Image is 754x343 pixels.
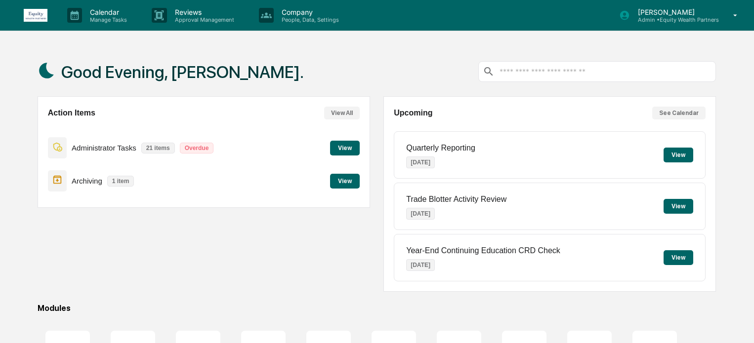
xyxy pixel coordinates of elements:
button: View [664,250,693,265]
p: People, Data, Settings [274,16,344,23]
p: Reviews [167,8,239,16]
p: Approval Management [167,16,239,23]
button: View [664,148,693,162]
p: [DATE] [406,259,435,271]
h2: Upcoming [394,109,432,117]
p: [DATE] [406,208,435,220]
p: [PERSON_NAME] [630,8,719,16]
p: Administrator Tasks [72,144,136,152]
a: View [330,176,360,185]
p: Year-End Continuing Education CRD Check [406,246,560,255]
p: Company [274,8,344,16]
button: View All [324,107,360,119]
h1: Good Evening, [PERSON_NAME]. [61,62,304,82]
p: Archiving [72,177,102,185]
button: View [330,174,360,189]
p: Admin • Equity Wealth Partners [630,16,719,23]
p: Quarterly Reporting [406,144,475,152]
p: Trade Blotter Activity Review [406,195,506,204]
img: logo [24,9,47,22]
p: Calendar [82,8,132,16]
button: View [330,141,360,155]
a: View [330,143,360,152]
p: 1 item [107,176,134,187]
p: 21 items [141,143,175,153]
p: [DATE] [406,156,435,168]
div: Modules [38,304,716,313]
button: See Calendar [652,107,706,119]
p: Manage Tasks [82,16,132,23]
button: View [664,199,693,214]
h2: Action Items [48,109,95,117]
p: Overdue [180,143,214,153]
